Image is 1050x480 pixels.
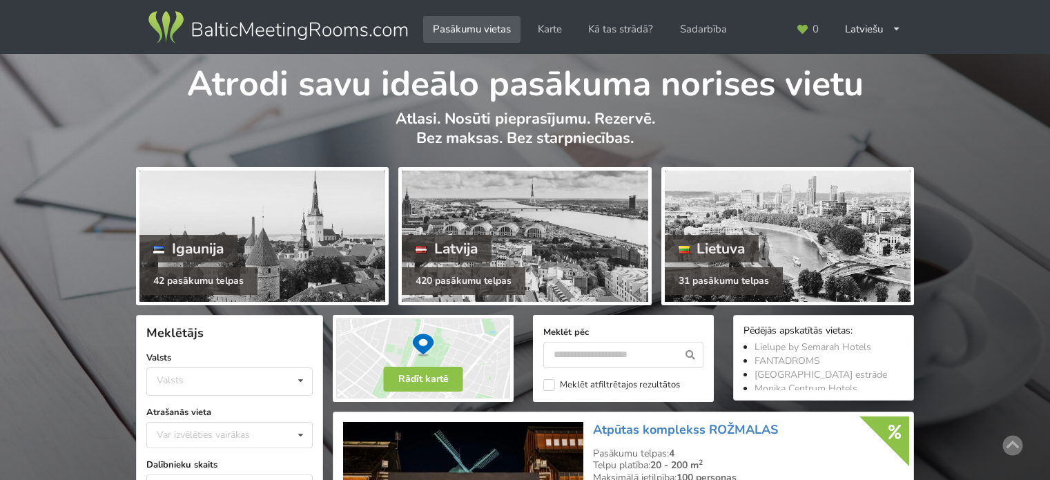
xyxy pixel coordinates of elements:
[528,16,572,43] a: Karte
[699,457,703,468] sup: 2
[755,354,820,367] a: FANTADROMS
[665,235,759,262] div: Lietuva
[139,235,237,262] div: Igaunija
[755,368,887,381] a: [GEOGRAPHIC_DATA] estrāde
[157,374,184,386] div: Valsts
[398,167,651,305] a: Latvija 420 pasākumu telpas
[835,16,911,43] div: Latviešu
[146,405,313,419] label: Atrašanās vieta
[333,315,514,402] img: Rādīt kartē
[661,167,914,305] a: Lietuva 31 pasākumu telpas
[543,379,680,391] label: Meklēt atfiltrētajos rezultātos
[146,325,204,341] span: Meklētājs
[402,267,525,295] div: 420 pasākumu telpas
[670,16,737,43] a: Sadarbība
[146,351,313,365] label: Valsts
[755,382,857,395] a: Monika Centrum Hotels
[579,16,663,43] a: Kā tas strādā?
[593,448,904,460] div: Pasākumu telpas:
[136,109,914,162] p: Atlasi. Nosūti pieprasījumu. Rezervē. Bez maksas. Bez starpniecības.
[146,458,313,472] label: Dalībnieku skaits
[423,16,521,43] a: Pasākumu vietas
[813,24,819,35] span: 0
[384,367,463,392] button: Rādīt kartē
[593,459,904,472] div: Telpu platība:
[139,267,257,295] div: 42 pasākumu telpas
[136,54,914,106] h1: Atrodi savu ideālo pasākuma norises vietu
[402,235,492,262] div: Latvija
[136,167,389,305] a: Igaunija 42 pasākumu telpas
[146,8,410,47] img: Baltic Meeting Rooms
[669,447,674,460] strong: 4
[593,421,778,438] a: Atpūtas komplekss ROŽMALAS
[153,427,281,443] div: Var izvēlēties vairākas
[650,459,703,472] strong: 20 - 200 m
[743,325,904,338] div: Pēdējās apskatītās vietas:
[665,267,783,295] div: 31 pasākumu telpas
[543,325,703,339] label: Meklēt pēc
[755,340,871,354] a: Lielupe by Semarah Hotels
